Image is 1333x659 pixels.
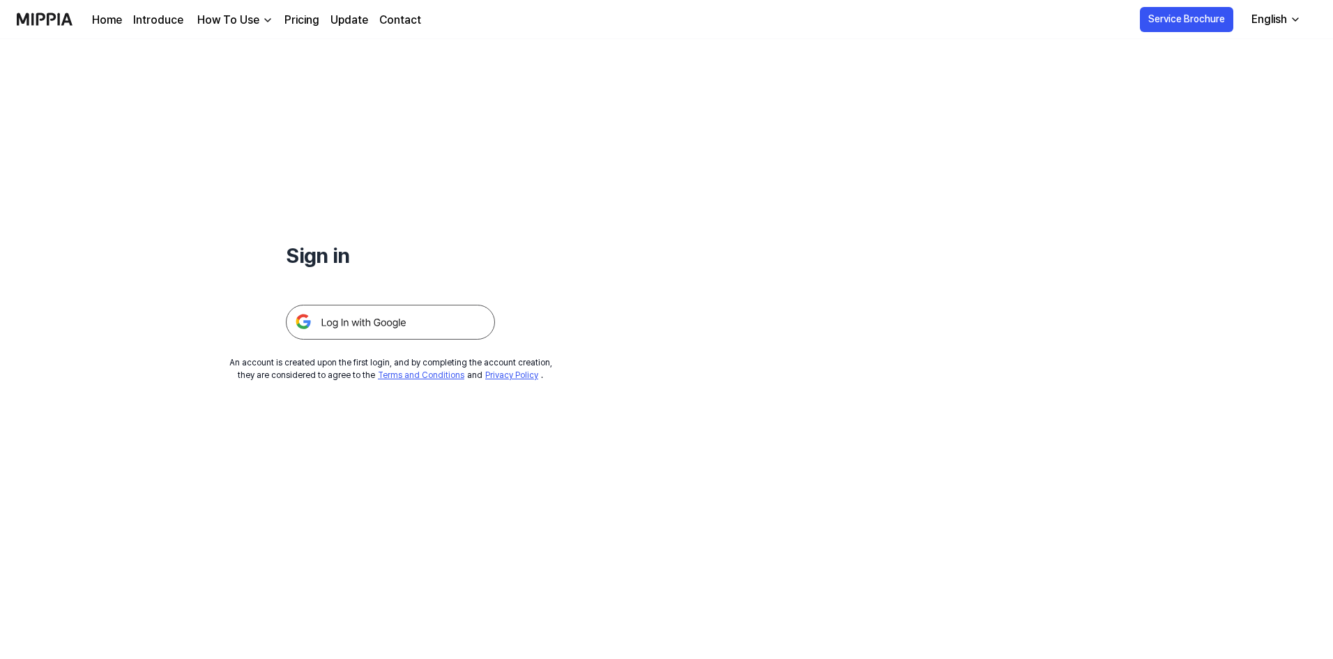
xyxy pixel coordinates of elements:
[286,240,495,271] h1: Sign in
[485,370,538,380] a: Privacy Policy
[133,12,183,29] a: Introduce
[378,370,464,380] a: Terms and Conditions
[379,12,421,29] a: Contact
[330,12,368,29] a: Update
[284,12,319,29] a: Pricing
[1249,11,1290,28] div: English
[229,356,552,381] div: An account is created upon the first login, and by completing the account creation, they are cons...
[1240,6,1309,33] button: English
[1140,7,1233,32] button: Service Brochure
[195,12,273,29] button: How To Use
[286,305,495,340] img: 구글 로그인 버튼
[195,12,262,29] div: How To Use
[92,12,122,29] a: Home
[262,15,273,26] img: down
